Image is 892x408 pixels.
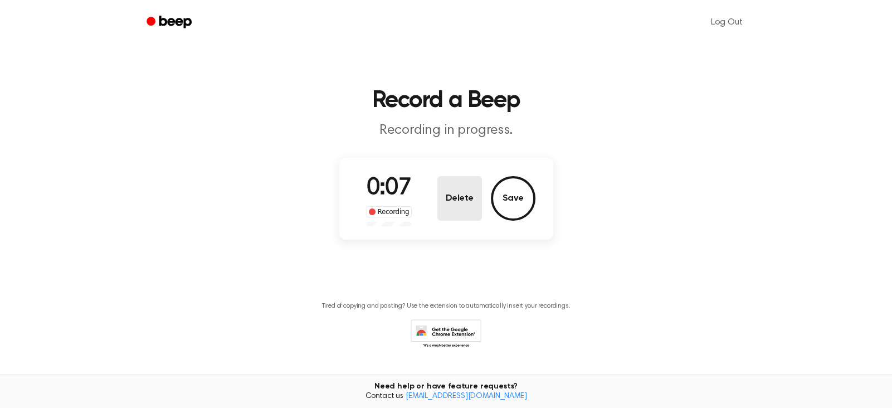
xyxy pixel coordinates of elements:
[322,302,571,310] p: Tired of copying and pasting? Use the extension to automatically insert your recordings.
[491,176,535,221] button: Save Audio Record
[139,12,202,33] a: Beep
[366,206,412,217] div: Recording
[700,9,754,36] a: Log Out
[161,89,732,113] h1: Record a Beep
[367,177,411,200] span: 0:07
[437,176,482,221] button: Delete Audio Record
[406,392,527,400] a: [EMAIL_ADDRESS][DOMAIN_NAME]
[7,392,885,402] span: Contact us
[232,122,660,140] p: Recording in progress.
